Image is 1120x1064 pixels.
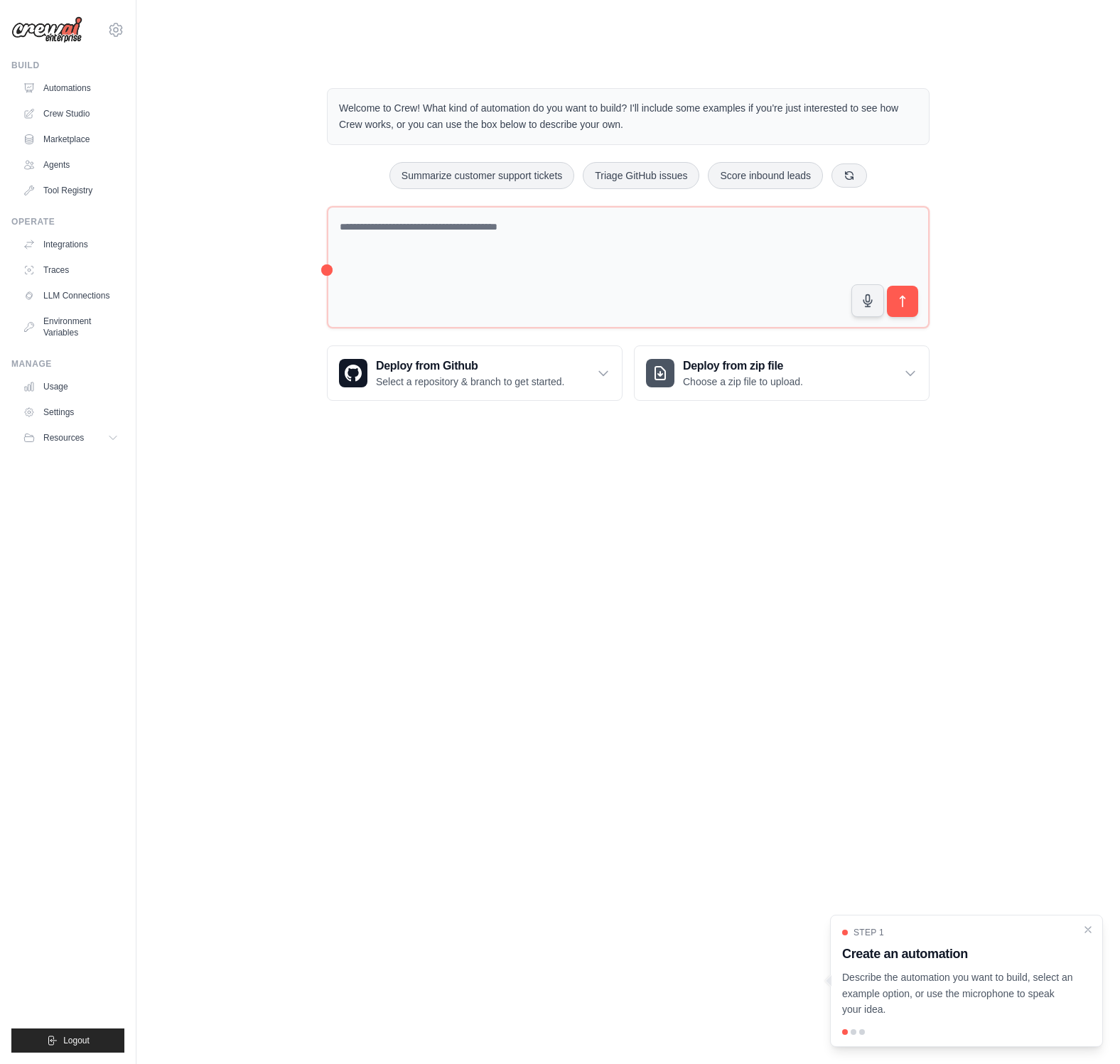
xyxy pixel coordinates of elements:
button: Triage GitHub issues [583,162,699,189]
a: Crew Studio [17,102,124,125]
h3: Deploy from Github [376,358,564,375]
span: Resources [43,432,84,444]
button: Summarize customer support tickets [389,162,574,189]
iframe: Chat Widget [1049,996,1120,1064]
a: Usage [17,375,124,398]
span: Logout [63,1035,90,1046]
img: Logo [11,16,82,43]
button: Logout [11,1028,124,1053]
div: Build [11,60,124,71]
p: Describe the automation you want to build, select an example option, or use the microphone to spe... [842,969,1074,1018]
a: Automations [17,77,124,100]
a: Integrations [17,233,124,256]
button: Close walkthrough [1082,924,1094,935]
a: Tool Registry [17,179,124,202]
p: Choose a zip file to upload. [683,375,803,389]
button: Resources [17,426,124,449]
a: Marketplace [17,128,124,151]
a: Settings [17,401,124,424]
a: Agents [17,154,124,176]
a: LLM Connections [17,284,124,307]
p: Select a repository & branch to get started. [376,375,564,389]
button: Score inbound leads [708,162,823,189]
h3: Create an automation [842,944,1074,964]
div: Operate [11,216,124,227]
div: Manage [11,358,124,370]
h3: Deploy from zip file [683,358,803,375]
span: Step 1 [854,927,884,938]
a: Traces [17,259,124,281]
p: Welcome to Crew! What kind of automation do you want to build? I'll include some examples if you'... [339,100,917,133]
a: Environment Variables [17,310,124,344]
